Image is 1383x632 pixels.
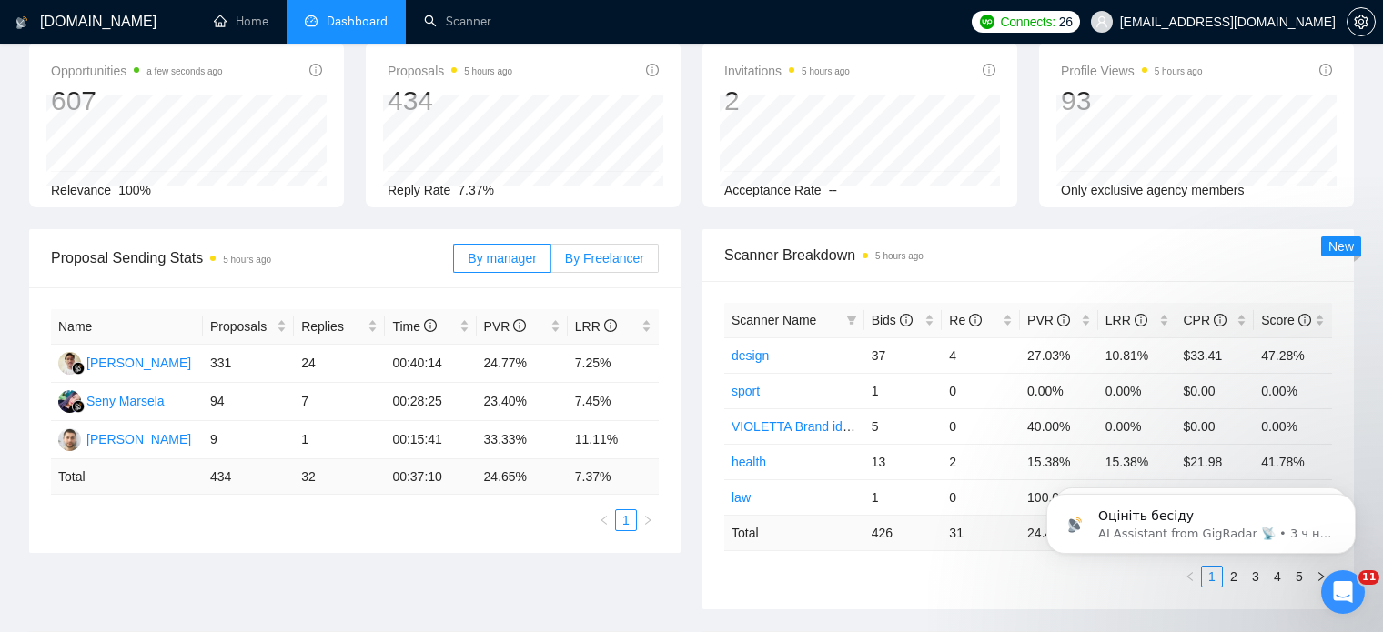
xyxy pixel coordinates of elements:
[1000,12,1055,32] span: Connects:
[424,14,491,29] a: searchScanner
[58,352,81,375] img: AY
[203,459,294,495] td: 434
[385,459,476,495] td: 00:37:10
[615,509,637,531] li: 1
[1105,313,1147,327] span: LRR
[51,459,203,495] td: Total
[1179,566,1201,587] button: left
[86,353,191,373] div: [PERSON_NAME]
[72,400,85,413] img: gigradar-bm.png
[1176,337,1255,373] td: $33.41
[210,316,273,336] span: Proposals
[732,313,816,327] span: Scanner Name
[203,383,294,421] td: 94
[802,66,850,76] time: 5 hours ago
[203,421,294,459] td: 9
[294,421,385,459] td: 1
[1057,314,1070,326] span: info-circle
[724,515,864,550] td: Total
[86,391,165,411] div: Seny Marsela
[388,60,512,82] span: Proposals
[1184,313,1227,327] span: CPR
[1321,570,1365,614] iframe: Intercom live chat
[388,183,450,197] span: Reply Rate
[1348,15,1375,29] span: setting
[1254,337,1332,373] td: 47.28%
[1358,570,1379,585] span: 11
[732,384,760,398] a: sport
[599,515,610,526] span: left
[724,244,1332,266] span: Scanner Breakdown
[875,251,924,261] time: 5 hours ago
[1098,373,1176,408] td: 0.00%
[1061,84,1203,118] div: 93
[118,183,151,197] span: 100%
[392,319,436,334] span: Time
[301,316,364,336] span: Replies
[568,383,659,421] td: 7.45%
[942,408,1020,444] td: 0
[513,319,526,332] span: info-circle
[1298,314,1311,326] span: info-circle
[1020,337,1098,373] td: 27.03%
[724,84,850,118] div: 2
[864,479,943,515] td: 1
[1061,60,1203,82] span: Profile Views
[51,183,111,197] span: Relevance
[1176,408,1255,444] td: $0.00
[1098,337,1176,373] td: 10.81%
[72,362,85,375] img: gigradar-bm.png
[593,509,615,531] li: Previous Page
[1020,373,1098,408] td: 0.00%
[214,14,268,29] a: homeHome
[568,345,659,383] td: 7.25%
[1155,66,1203,76] time: 5 hours ago
[51,246,453,269] span: Proposal Sending Stats
[58,431,191,446] a: YB[PERSON_NAME]
[864,373,943,408] td: 1
[51,84,223,118] div: 607
[616,510,636,530] a: 1
[1347,15,1376,29] a: setting
[294,309,385,345] th: Replies
[327,14,388,29] span: Dashboard
[203,345,294,383] td: 331
[477,421,568,459] td: 33.33%
[593,509,615,531] button: left
[604,319,617,332] span: info-circle
[388,84,512,118] div: 434
[484,319,527,334] span: PVR
[1095,15,1108,28] span: user
[864,515,943,550] td: 426
[1176,444,1255,479] td: $21.98
[724,183,822,197] span: Acceptance Rate
[949,313,982,327] span: Re
[1020,408,1098,444] td: 40.00%
[51,309,203,345] th: Name
[305,15,318,27] span: dashboard
[942,515,1020,550] td: 31
[843,306,861,334] span: filter
[58,393,165,407] a: SMSeny Marsela
[1019,456,1383,583] iframe: Intercom notifications сообщение
[1328,239,1354,254] span: New
[637,509,659,531] li: Next Page
[565,251,644,266] span: By Freelancer
[1347,7,1376,36] button: setting
[846,315,857,326] span: filter
[385,421,476,459] td: 00:15:41
[458,183,494,197] span: 7.37%
[309,64,322,76] span: info-circle
[1135,314,1147,326] span: info-circle
[294,383,385,421] td: 7
[1319,64,1332,76] span: info-circle
[58,390,81,413] img: SM
[864,408,943,444] td: 5
[385,383,476,421] td: 00:28:25
[942,337,1020,373] td: 4
[646,64,659,76] span: info-circle
[969,314,982,326] span: info-circle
